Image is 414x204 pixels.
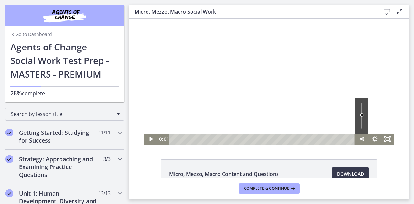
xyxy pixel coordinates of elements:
h3: Micro, Mezzo, Macro Social Work [135,8,370,16]
div: Volume [226,79,239,115]
p: complete [10,89,119,97]
i: Completed [5,129,13,136]
span: Search by lesson title [11,111,114,118]
button: Fullscreen [252,115,265,126]
span: 11 / 11 [98,129,110,136]
button: Complete & continue [239,183,300,194]
h2: Getting Started: Studying for Success [19,129,98,144]
span: 13 / 13 [98,189,110,197]
span: 3 / 3 [103,155,110,163]
a: Download [332,167,369,180]
span: Micro, Mezzo, Macro Content and Questions [169,170,279,178]
button: Mute [226,115,239,126]
h1: Agents of Change - Social Work Test Prep - MASTERS - PREMIUM [10,40,119,81]
i: Completed [5,155,13,163]
h2: Strategy: Approaching and Examining Practice Questions [19,155,98,178]
span: 28% [10,89,22,97]
button: Show settings menu [239,115,252,126]
a: Go to Dashboard [10,31,52,38]
i: Completed [5,189,13,197]
iframe: Video Lesson [129,19,409,145]
span: Download [337,170,364,178]
img: Agents of Change [26,8,103,23]
div: Search by lesson title [5,108,124,121]
span: Complete & continue [244,186,289,191]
